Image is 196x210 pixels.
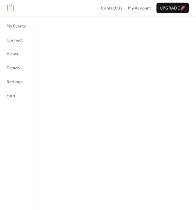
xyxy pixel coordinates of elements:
[160,5,186,11] span: Upgrade 🚀
[3,35,30,45] a: Connect
[156,3,189,13] button: Upgrade🚀
[128,5,151,11] a: My Account
[3,62,30,73] a: Design
[7,37,23,44] span: Connect
[7,79,22,85] span: Settings
[101,5,122,11] a: Contact Us
[7,4,14,11] img: logo
[7,92,17,99] span: Form
[3,21,30,31] a: My Events
[3,76,30,87] a: Settings
[7,23,26,29] span: My Events
[7,65,20,71] span: Design
[3,90,30,100] a: Form
[7,51,18,57] span: Views
[3,48,30,59] a: Views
